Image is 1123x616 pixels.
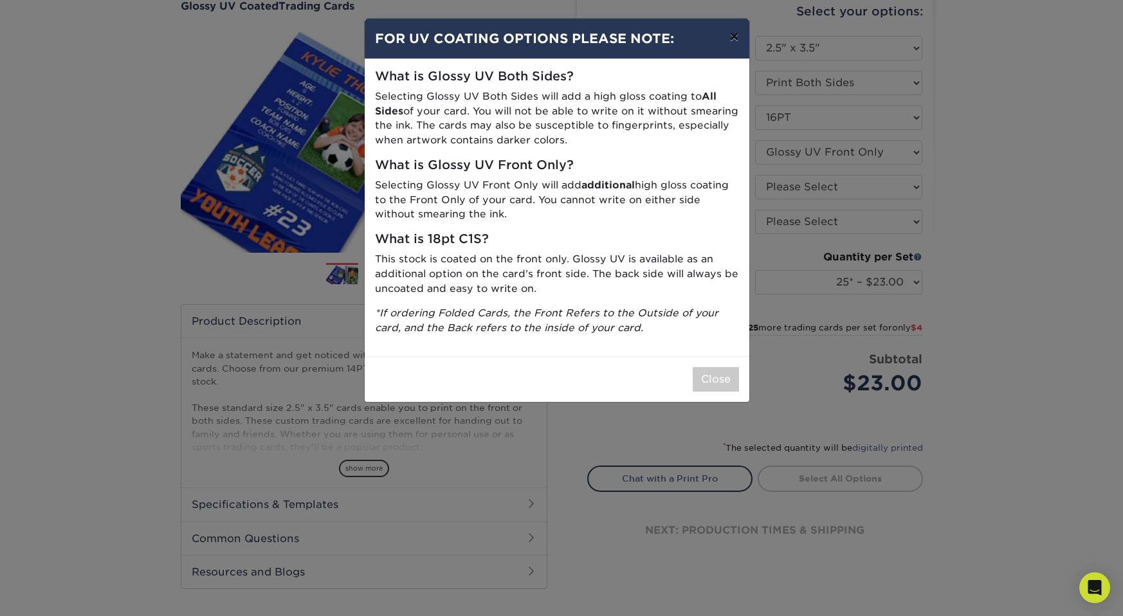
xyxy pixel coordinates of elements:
h4: FOR UV COATING OPTIONS PLEASE NOTE: [375,29,739,48]
div: Open Intercom Messenger [1079,572,1110,603]
h5: What is Glossy UV Front Only? [375,158,739,173]
h5: What is Glossy UV Both Sides? [375,69,739,84]
strong: additional [581,179,635,191]
i: *If ordering Folded Cards, the Front Refers to the Outside of your card, and the Back refers to t... [375,307,718,334]
strong: All Sides [375,90,717,117]
p: This stock is coated on the front only. Glossy UV is available as an additional option on the car... [375,252,739,296]
p: Selecting Glossy UV Both Sides will add a high gloss coating to of your card. You will not be abl... [375,89,739,148]
button: Close [693,367,739,392]
p: Selecting Glossy UV Front Only will add high gloss coating to the Front Only of your card. You ca... [375,178,739,222]
h5: What is 18pt C1S? [375,232,739,247]
button: × [719,19,749,55]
